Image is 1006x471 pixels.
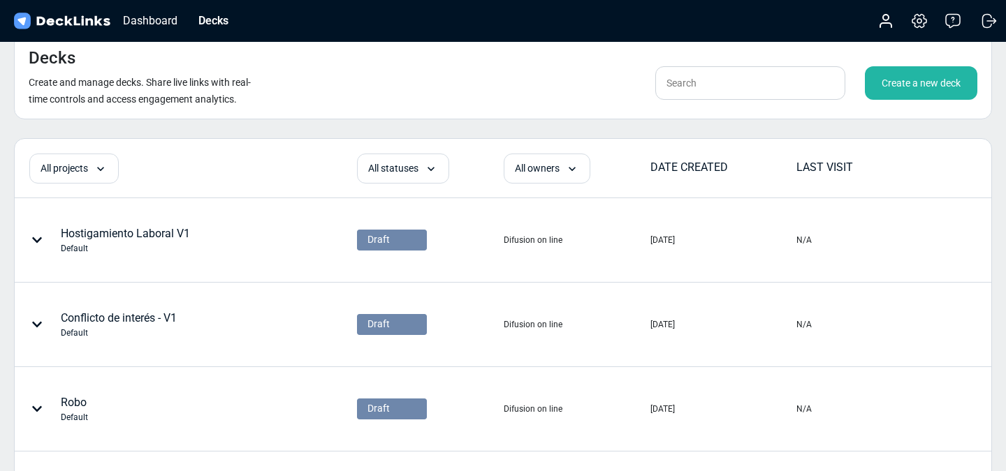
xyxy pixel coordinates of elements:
[650,403,675,415] div: [DATE]
[367,317,390,331] span: Draft
[796,234,812,246] div: N/A
[191,12,235,29] div: Decks
[61,225,190,255] div: Hostigamiento Laboral V1
[504,318,562,331] div: Difusion on line
[367,401,390,416] span: Draft
[61,394,88,424] div: Robo
[29,48,75,68] h4: Decks
[29,77,251,105] small: Create and manage decks. Share live links with real-time controls and access engagement analytics.
[865,66,977,100] div: Create a new deck
[61,411,88,424] div: Default
[116,12,184,29] div: Dashboard
[29,154,119,184] div: All projects
[504,234,562,246] div: Difusion on line
[61,310,177,339] div: Conflicto de interés - V1
[61,327,177,339] div: Default
[796,318,812,331] div: N/A
[655,66,845,100] input: Search
[650,318,675,331] div: [DATE]
[357,154,449,184] div: All statuses
[650,234,675,246] div: [DATE]
[61,242,190,255] div: Default
[367,232,390,247] span: Draft
[11,11,112,31] img: DeckLinks
[650,159,796,176] div: DATE CREATED
[504,403,562,415] div: Difusion on line
[504,154,590,184] div: All owners
[796,159,942,176] div: LAST VISIT
[796,403,812,415] div: N/A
